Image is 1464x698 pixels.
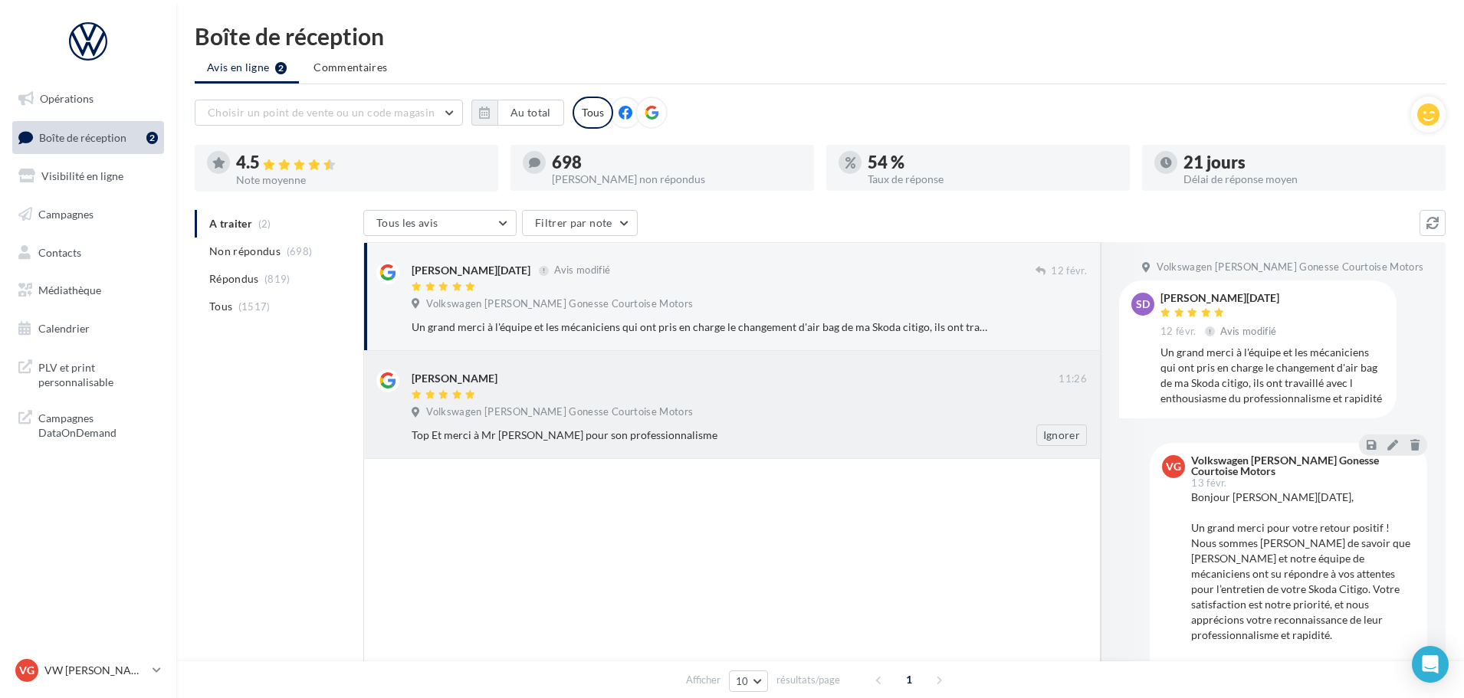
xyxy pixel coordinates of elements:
[38,322,90,335] span: Calendrier
[412,428,987,443] div: Top Et merci à Mr [PERSON_NAME] pour son professionnalisme
[1157,261,1423,274] span: Volkswagen [PERSON_NAME] Gonesse Courtoise Motors
[287,245,313,257] span: (698)
[39,130,126,143] span: Boîte de réception
[195,100,463,126] button: Choisir un point de vente ou un code magasin
[376,216,438,229] span: Tous les avis
[12,656,164,685] a: VG VW [PERSON_NAME]
[313,60,387,75] span: Commentaires
[552,154,802,171] div: 698
[554,264,610,277] span: Avis modifié
[412,320,987,335] div: Un grand merci à l'équipe et les mécaniciens qui ont pris en charge le changement d'air bag de ma...
[1191,478,1227,488] span: 13 févr.
[471,100,564,126] button: Au total
[868,154,1118,171] div: 54 %
[1036,424,1087,446] button: Ignorer
[573,97,613,129] div: Tous
[1059,372,1087,386] span: 11:26
[38,208,94,221] span: Campagnes
[209,271,259,287] span: Répondus
[1183,154,1433,171] div: 21 jours
[41,169,123,182] span: Visibilité en ligne
[38,357,158,390] span: PLV et print personnalisable
[1160,325,1196,339] span: 12 févr.
[1191,455,1412,477] div: Volkswagen [PERSON_NAME] Gonesse Courtoise Motors
[1160,345,1384,406] div: Un grand merci à l'équipe et les mécaniciens qui ont pris en charge le changement d'air bag de ma...
[9,401,167,447] a: Campagnes DataOnDemand
[38,408,158,441] span: Campagnes DataOnDemand
[236,175,486,185] div: Note moyenne
[209,244,281,259] span: Non répondus
[236,154,486,172] div: 4.5
[426,405,693,419] span: Volkswagen [PERSON_NAME] Gonesse Courtoise Motors
[146,132,158,144] div: 2
[736,675,749,687] span: 10
[44,663,146,678] p: VW [PERSON_NAME]
[522,210,638,236] button: Filtrer par note
[9,198,167,231] a: Campagnes
[686,673,721,687] span: Afficher
[264,273,291,285] span: (819)
[9,121,167,154] a: Boîte de réception2
[9,313,167,345] a: Calendrier
[9,274,167,306] a: Médiathèque
[9,83,167,115] a: Opérations
[238,300,271,313] span: (1517)
[1166,459,1181,474] span: VG
[9,237,167,269] a: Contacts
[868,174,1118,185] div: Taux de réponse
[9,351,167,396] a: PLV et print personnalisable
[363,210,517,236] button: Tous les avis
[208,106,435,119] span: Choisir un point de vente ou un code magasin
[729,670,768,692] button: 10
[40,92,94,105] span: Opérations
[412,263,530,278] div: [PERSON_NAME][DATE]
[426,297,693,311] span: Volkswagen [PERSON_NAME] Gonesse Courtoise Motors
[497,100,564,126] button: Au total
[897,667,921,692] span: 1
[552,174,802,185] div: [PERSON_NAME] non répondus
[19,663,34,678] span: VG
[38,283,101,297] span: Médiathèque
[1136,297,1150,312] span: SD
[195,25,1446,48] div: Boîte de réception
[1051,264,1087,278] span: 12 févr.
[9,160,167,192] a: Visibilité en ligne
[776,673,840,687] span: résultats/page
[38,245,81,258] span: Contacts
[412,371,497,386] div: [PERSON_NAME]
[1183,174,1433,185] div: Délai de réponse moyen
[1412,646,1449,683] div: Open Intercom Messenger
[1220,325,1276,337] span: Avis modifié
[1160,293,1279,303] div: [PERSON_NAME][DATE]
[209,299,232,314] span: Tous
